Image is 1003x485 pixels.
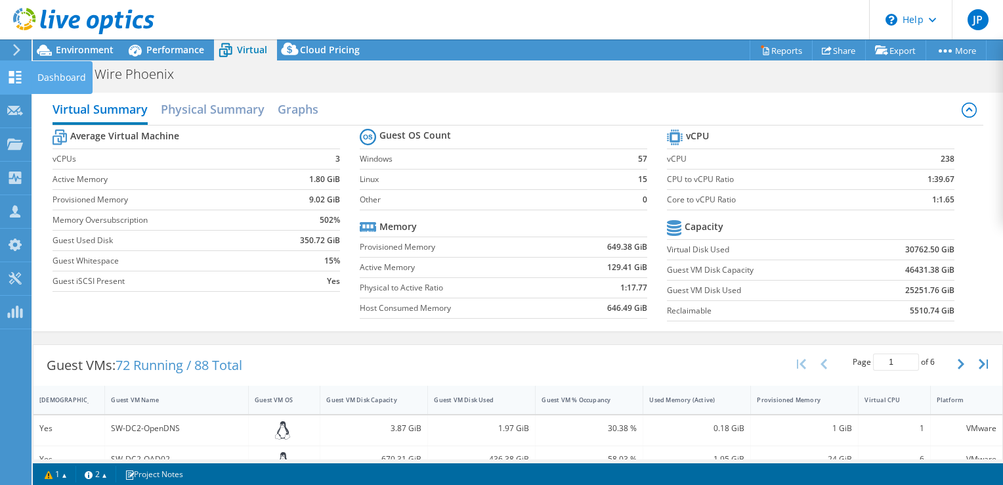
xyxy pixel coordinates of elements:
[70,129,179,143] b: Average Virtual Machine
[111,452,242,467] div: SW-DC2-QAD02
[146,43,204,56] span: Performance
[864,421,924,436] div: 1
[638,152,647,166] b: 57
[300,43,360,56] span: Cloud Pricing
[667,152,879,166] label: vCPU
[434,452,529,467] div: 436.38 GiB
[326,452,421,467] div: 670.31 GiB
[864,452,924,467] div: 6
[39,421,98,436] div: Yes
[667,243,855,256] label: Virtual Disk Used
[53,173,271,186] label: Active Memory
[116,356,242,374] span: 72 Running / 88 Total
[649,421,744,436] div: 0.18 GiB
[53,193,271,206] label: Provisioned Memory
[941,152,954,166] b: 238
[607,261,647,274] b: 129.41 GiB
[542,421,637,436] div: 30.38 %
[905,264,954,277] b: 46431.38 GiB
[853,354,935,371] span: Page of
[968,9,989,30] span: JP
[928,173,954,186] b: 1:39.67
[649,396,729,404] div: Used Memory (Active)
[864,396,908,404] div: Virtual CPU
[434,396,513,404] div: Guest VM Disk Used
[757,452,852,467] div: 24 GiB
[309,173,340,186] b: 1.80 GiB
[320,214,340,227] b: 502%
[56,43,114,56] span: Environment
[53,214,271,227] label: Memory Oversubscription
[667,264,855,277] label: Guest VM Disk Capacity
[686,129,709,143] b: vCPU
[379,220,417,233] b: Memory
[324,254,340,267] b: 15%
[865,40,926,60] a: Export
[161,96,265,122] h2: Physical Summary
[937,452,996,467] div: VMware
[685,220,723,233] b: Capacity
[43,67,194,81] h1: Service Wire Phoenix
[360,193,621,206] label: Other
[33,345,255,386] div: Guest VMs:
[667,284,855,297] label: Guest VM Disk Used
[278,96,318,122] h2: Graphs
[434,421,529,436] div: 1.97 GiB
[326,396,406,404] div: Guest VM Disk Capacity
[667,304,855,317] label: Reclaimable
[75,466,116,482] a: 2
[31,61,93,94] div: Dashboard
[116,466,192,482] a: Project Notes
[53,254,271,267] label: Guest Whitespace
[649,452,744,467] div: 1.95 GiB
[53,152,271,166] label: vCPUs
[937,396,981,404] div: Platform
[53,234,271,247] label: Guest Used Disk
[326,421,421,436] div: 3.87 GiB
[237,43,267,56] span: Virtual
[910,304,954,317] b: 5510.74 GiB
[750,40,813,60] a: Reports
[620,281,647,294] b: 1:17.77
[607,302,647,315] b: 646.49 GiB
[638,173,647,186] b: 15
[39,396,83,404] div: [DEMOGRAPHIC_DATA]
[335,152,340,166] b: 3
[327,275,340,288] b: Yes
[111,421,242,436] div: SW-DC2-OpenDNS
[757,421,852,436] div: 1 GiB
[360,281,564,294] label: Physical to Active Ratio
[53,275,271,288] label: Guest iSCSI Present
[932,193,954,206] b: 1:1.65
[667,193,879,206] label: Core to vCPU Ratio
[905,243,954,256] b: 30762.50 GiB
[379,129,451,142] b: Guest OS Count
[607,241,647,254] b: 649.38 GiB
[360,261,564,274] label: Active Memory
[937,421,996,436] div: VMware
[757,396,836,404] div: Provisioned Memory
[873,354,919,371] input: jump to page
[905,284,954,297] b: 25251.76 GiB
[360,302,564,315] label: Host Consumed Memory
[360,152,621,166] label: Windows
[930,356,935,367] span: 6
[111,396,226,404] div: Guest VM Name
[53,96,148,125] h2: Virtual Summary
[812,40,866,60] a: Share
[255,396,298,404] div: Guest VM OS
[300,234,340,247] b: 350.72 GiB
[39,452,98,467] div: Yes
[360,241,564,254] label: Provisioned Memory
[542,396,621,404] div: Guest VM % Occupancy
[542,452,637,467] div: 58.03 %
[886,14,897,26] svg: \n
[643,193,647,206] b: 0
[926,40,987,60] a: More
[360,173,621,186] label: Linux
[309,193,340,206] b: 9.02 GiB
[667,173,879,186] label: CPU to vCPU Ratio
[35,466,76,482] a: 1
